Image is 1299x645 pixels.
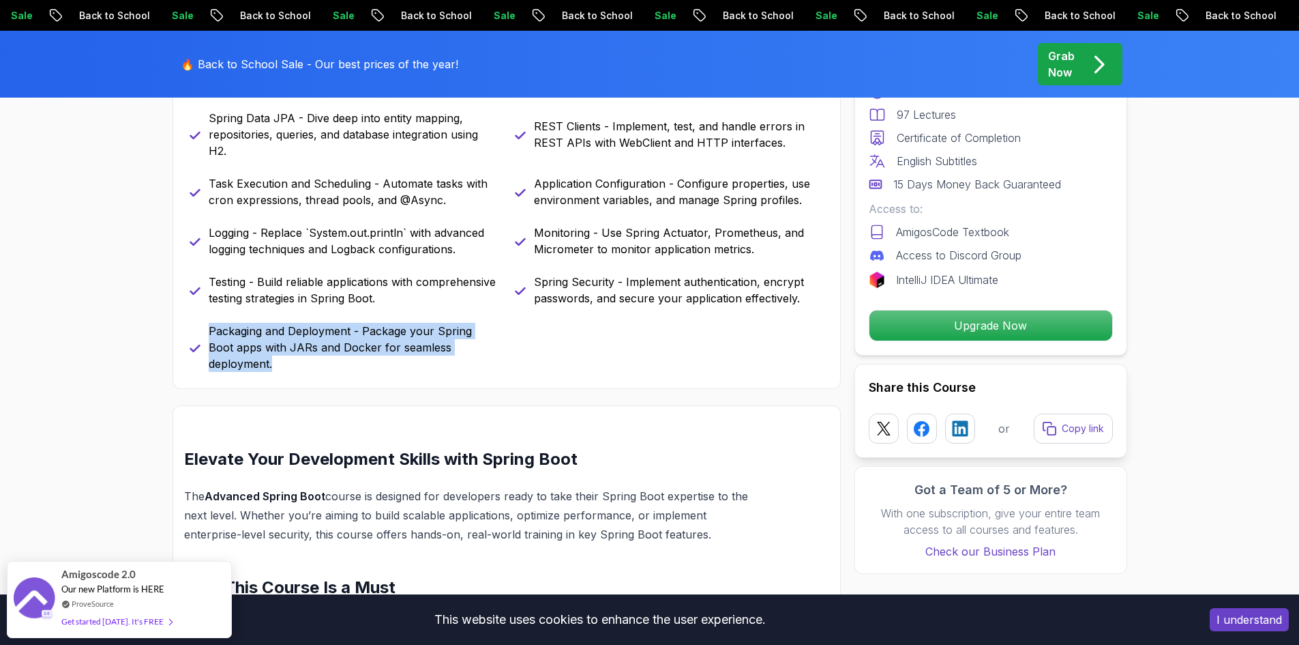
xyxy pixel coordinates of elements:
p: Spring Data JPA - Dive deep into entity mapping, repositories, queries, and database integration ... [209,110,498,159]
button: Accept cookies [1210,608,1289,631]
p: Back to School [858,9,951,23]
a: ProveSource [72,598,114,610]
p: Back to School [54,9,147,23]
strong: Advanced Spring Boot [205,489,325,503]
p: Sale [629,9,673,23]
h2: Share this Course [869,378,1113,397]
p: Sale [147,9,190,23]
p: Sale [1112,9,1156,23]
p: Access to: [869,201,1113,217]
p: Back to School [1180,9,1273,23]
h2: Why This Course Is a Must [184,577,764,599]
p: Upgrade Now [869,311,1112,341]
p: IntelliJ IDEA Ultimate [896,272,998,288]
p: Logging - Replace `System.out.println` with advanced logging techniques and Logback configurations. [209,225,498,257]
p: 97 Lectures [897,106,956,123]
p: Back to School [698,9,790,23]
h2: Elevate Your Development Skills with Spring Boot [184,448,764,470]
a: Check our Business Plan [869,543,1113,560]
p: The course is designed for developers ready to take their Spring Boot expertise to the next level... [184,487,764,544]
p: Sale [951,9,995,23]
button: Upgrade Now [869,310,1113,341]
div: This website uses cookies to enhance the user experience. [10,605,1189,635]
span: Amigoscode 2.0 [61,567,136,582]
p: Back to School [537,9,629,23]
p: Monitoring - Use Spring Actuator, Prometheus, and Micrometer to monitor application metrics. [534,225,824,257]
img: jetbrains logo [869,272,885,288]
p: Testing - Build reliable applications with comprehensive testing strategies in Spring Boot. [209,274,498,306]
span: Our new Platform is HERE [61,584,164,594]
p: Spring Security - Implement authentication, encrypt passwords, and secure your application effect... [534,274,824,306]
p: Back to School [376,9,468,23]
p: Sale [468,9,512,23]
p: 🔥 Back to School Sale - Our best prices of the year! [181,56,458,72]
p: Application Configuration - Configure properties, use environment variables, and manage Spring pr... [534,175,824,208]
p: Sale [308,9,351,23]
p: REST Clients - Implement, test, and handle errors in REST APIs with WebClient and HTTP interfaces. [534,118,824,151]
p: Packaging and Deployment - Package your Spring Boot apps with JARs and Docker for seamless deploy... [209,323,498,372]
p: Grab Now [1048,48,1075,81]
h3: Got a Team of 5 or More? [869,481,1113,500]
p: Copy link [1062,422,1104,435]
p: Back to School [215,9,308,23]
p: Access to Discord Group [896,247,1021,263]
p: Task Execution and Scheduling - Automate tasks with cron expressions, thread pools, and @Async. [209,175,498,208]
p: English Subtitles [897,153,977,169]
p: Back to School [1019,9,1112,23]
div: Get started [DATE]. It's FREE [61,614,172,629]
p: 15 Days Money Back Guaranteed [893,176,1061,192]
button: Copy link [1034,414,1113,444]
p: Sale [790,9,834,23]
p: With one subscription, give your entire team access to all courses and features. [869,505,1113,538]
p: or [998,420,1010,437]
p: AmigosCode Textbook [896,224,1009,240]
img: provesource social proof notification image [14,577,55,622]
p: Certificate of Completion [897,130,1021,146]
